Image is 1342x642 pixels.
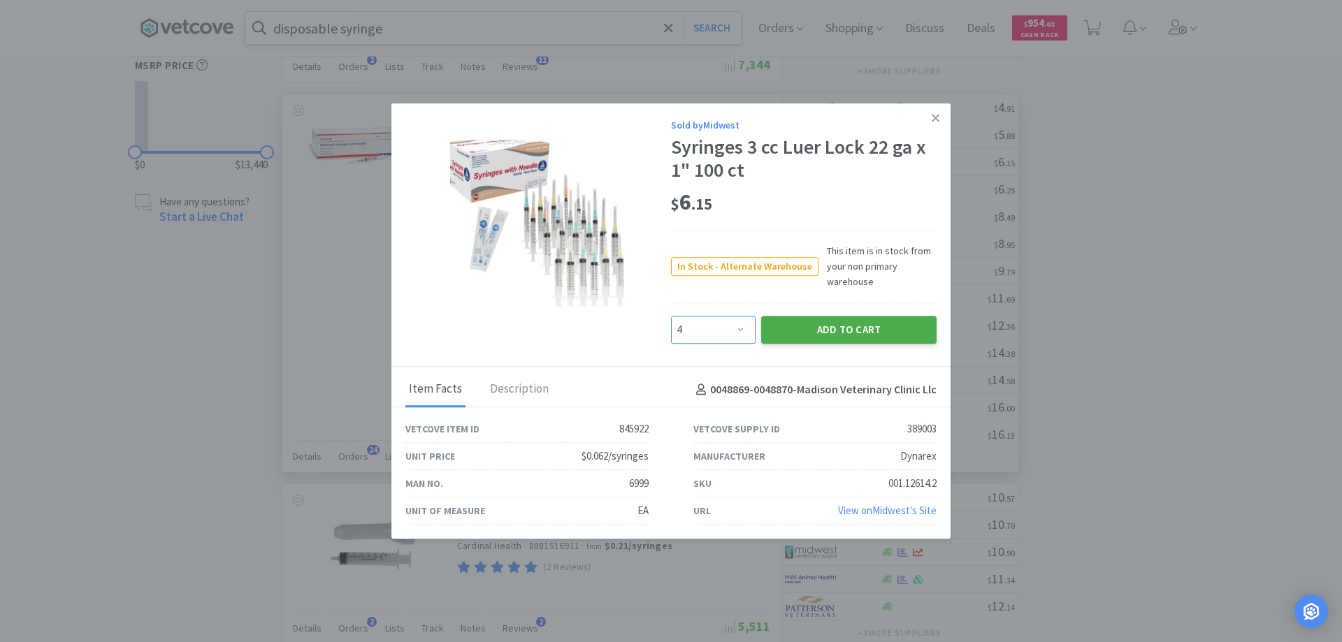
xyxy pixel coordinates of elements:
[818,243,937,290] span: This item is in stock from your non primary warehouse
[672,258,818,275] span: In Stock - Alternate Warehouse
[693,421,780,437] div: Vetcove Supply ID
[888,475,937,492] div: 001.12614.2
[761,316,937,344] button: Add to Cart
[629,475,649,492] div: 6999
[693,448,765,464] div: Manufacturer
[691,381,937,399] h4: 0048869-0048870 - Madison Veterinary Clinic Llc
[671,136,937,182] div: Syringes 3 cc Luer Lock 22 ga x 1" 100 ct
[671,117,937,133] div: Sold by Midwest
[405,503,485,518] div: Unit of Measure
[671,194,679,214] span: $
[693,503,711,518] div: URL
[582,448,649,465] div: $0.062/syringes
[838,504,937,517] a: View onMidwest's Site
[671,188,712,216] span: 6
[693,476,712,491] div: SKU
[405,421,479,437] div: Vetcove Item ID
[1294,594,1328,628] div: Open Intercom Messenger
[405,476,443,491] div: Man No.
[405,448,455,464] div: Unit Price
[450,140,626,321] img: ec90ddd642a944a281d234770bfb762b_389003.jpeg
[619,421,649,437] div: 845922
[691,194,712,214] span: . 15
[486,372,552,407] div: Description
[637,502,649,519] div: EA
[907,421,937,437] div: 389003
[900,448,937,465] div: Dynarex
[405,372,466,407] div: Item Facts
